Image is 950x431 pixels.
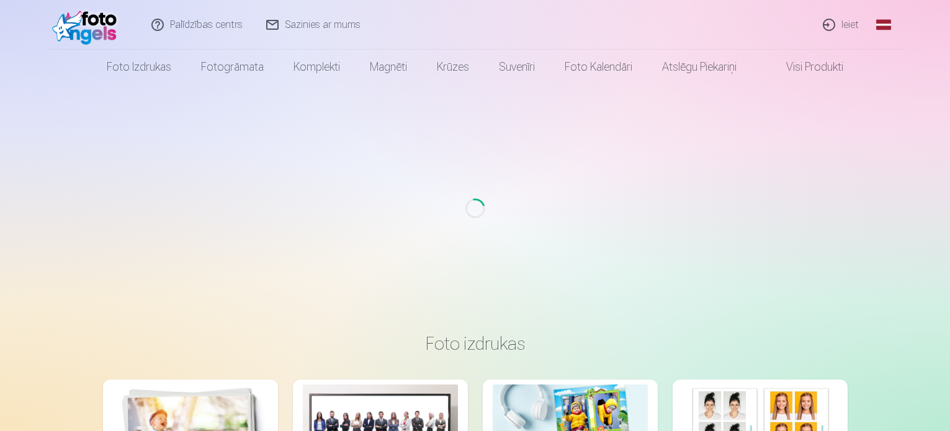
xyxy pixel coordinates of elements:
[279,50,355,84] a: Komplekti
[186,50,279,84] a: Fotogrāmata
[647,50,751,84] a: Atslēgu piekariņi
[484,50,550,84] a: Suvenīri
[550,50,647,84] a: Foto kalendāri
[52,5,123,45] img: /fa1
[92,50,186,84] a: Foto izdrukas
[355,50,422,84] a: Magnēti
[422,50,484,84] a: Krūzes
[113,332,838,355] h3: Foto izdrukas
[751,50,858,84] a: Visi produkti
